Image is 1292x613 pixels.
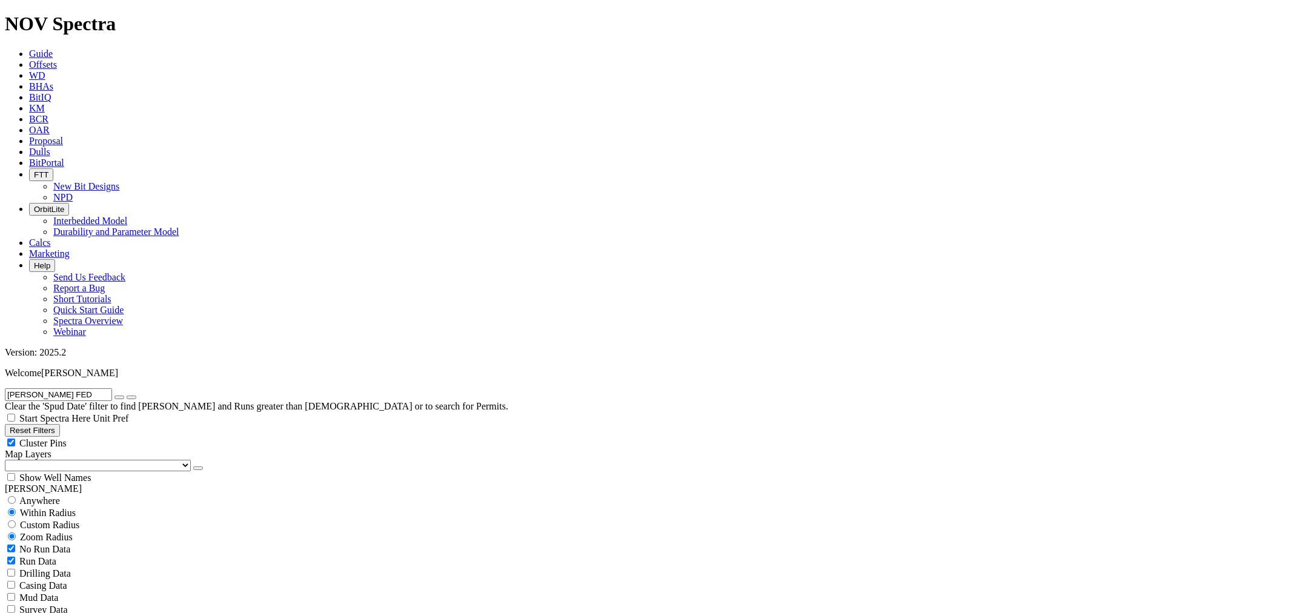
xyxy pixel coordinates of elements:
[41,368,118,378] span: [PERSON_NAME]
[53,216,127,226] a: Interbedded Model
[53,305,124,315] a: Quick Start Guide
[5,449,51,459] span: Map Layers
[19,580,67,591] span: Casing Data
[29,237,51,248] a: Calcs
[7,414,15,422] input: Start Spectra Here
[29,248,70,259] a: Marketing
[19,413,90,423] span: Start Spectra Here
[19,472,91,483] span: Show Well Names
[29,81,53,91] a: BHAs
[29,259,55,272] button: Help
[5,368,1287,379] p: Welcome
[29,147,50,157] a: Dulls
[53,181,119,191] a: New Bit Designs
[93,413,128,423] span: Unit Pref
[29,70,45,81] a: WD
[20,520,79,530] span: Custom Radius
[5,13,1287,35] h1: NOV Spectra
[19,544,70,554] span: No Run Data
[19,556,56,566] span: Run Data
[5,424,60,437] button: Reset Filters
[53,283,105,293] a: Report a Bug
[19,495,60,506] span: Anywhere
[5,347,1287,358] div: Version: 2025.2
[34,170,48,179] span: FTT
[53,316,123,326] a: Spectra Overview
[29,114,48,124] a: BCR
[34,205,64,214] span: OrbitLite
[29,203,69,216] button: OrbitLite
[29,48,53,59] a: Guide
[53,272,125,282] a: Send Us Feedback
[5,388,112,401] input: Search
[29,103,45,113] a: KM
[29,92,51,102] a: BitIQ
[53,227,179,237] a: Durability and Parameter Model
[5,401,508,411] span: Clear the 'Spud Date' filter to find [PERSON_NAME] and Runs greater than [DEMOGRAPHIC_DATA] or to...
[53,326,86,337] a: Webinar
[5,483,1287,494] div: [PERSON_NAME]
[29,136,63,146] a: Proposal
[29,157,64,168] a: BitPortal
[20,508,76,518] span: Within Radius
[34,261,50,270] span: Help
[19,568,71,578] span: Drilling Data
[20,532,73,542] span: Zoom Radius
[53,192,73,202] a: NPD
[29,168,53,181] button: FTT
[29,59,57,70] a: Offsets
[19,438,67,448] span: Cluster Pins
[19,592,58,603] span: Mud Data
[29,125,50,135] a: OAR
[53,294,111,304] a: Short Tutorials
